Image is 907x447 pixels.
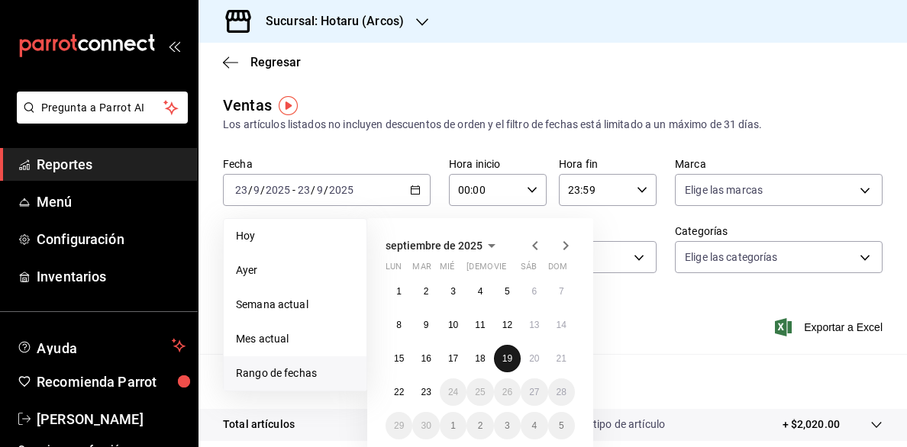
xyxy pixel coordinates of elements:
abbr: 6 de septiembre de 2025 [531,286,537,297]
span: Semana actual [236,297,354,313]
button: septiembre de 2025 [386,236,501,255]
span: / [260,184,265,196]
button: 16 de septiembre de 2025 [412,345,439,372]
h3: Sucursal: Hotaru (Arcos) [253,12,404,31]
span: septiembre de 2025 [386,240,483,252]
span: / [324,184,328,196]
button: 4 de septiembre de 2025 [466,278,493,305]
input: -- [253,184,260,196]
span: Elige las marcas [685,182,763,198]
abbr: 16 de septiembre de 2025 [421,353,431,364]
button: 26 de septiembre de 2025 [494,378,521,406]
span: Regresar [250,55,301,69]
span: Reportes [37,154,186,175]
abbr: 15 de septiembre de 2025 [394,353,404,364]
abbr: 5 de septiembre de 2025 [505,286,510,297]
span: Rango de fechas [236,365,354,381]
button: Regresar [223,55,301,69]
span: [PERSON_NAME] [37,409,186,429]
button: 6 de septiembre de 2025 [521,278,547,305]
button: 3 de septiembre de 2025 [440,278,466,305]
span: Menú [37,191,186,212]
span: Recomienda Parrot [37,371,186,392]
input: -- [234,184,248,196]
button: 3 de octubre de 2025 [494,412,521,439]
input: ---- [265,184,291,196]
button: 7 de septiembre de 2025 [548,278,575,305]
abbr: martes [412,262,431,278]
input: ---- [328,184,354,196]
p: + $2,020.00 [783,416,840,433]
span: Configuración [37,229,186,249]
span: Ayuda [37,336,166,355]
button: 9 de septiembre de 2025 [412,311,439,339]
button: 1 de octubre de 2025 [440,412,466,439]
abbr: 24 de septiembre de 2025 [448,387,458,397]
button: 24 de septiembre de 2025 [440,378,466,406]
abbr: viernes [494,262,506,278]
abbr: 2 de septiembre de 2025 [424,286,429,297]
button: 8 de septiembre de 2025 [386,311,412,339]
abbr: sábado [521,262,537,278]
label: Hora fin [559,159,657,169]
abbr: 1 de octubre de 2025 [450,420,456,431]
abbr: 7 de septiembre de 2025 [559,286,564,297]
button: 12 de septiembre de 2025 [494,311,521,339]
button: Exportar a Excel [778,318,883,336]
span: Hoy [236,228,354,244]
abbr: 29 de septiembre de 2025 [394,420,404,431]
abbr: 10 de septiembre de 2025 [448,320,458,330]
abbr: 30 de septiembre de 2025 [421,420,431,431]
abbr: jueves [466,262,557,278]
button: 11 de septiembre de 2025 [466,311,493,339]
abbr: 13 de septiembre de 2025 [529,320,539,330]
input: -- [297,184,311,196]
button: 22 de septiembre de 2025 [386,378,412,406]
abbr: 1 de septiembre de 2025 [396,286,402,297]
button: 5 de octubre de 2025 [548,412,575,439]
button: 5 de septiembre de 2025 [494,278,521,305]
span: - [292,184,295,196]
span: Elige las categorías [685,249,778,265]
button: 27 de septiembre de 2025 [521,378,547,406]
img: Tooltip marker [279,96,298,115]
label: Marca [675,159,883,169]
abbr: miércoles [440,262,454,278]
button: 25 de septiembre de 2025 [466,378,493,406]
abbr: 21 de septiembre de 2025 [557,353,566,364]
input: -- [316,184,324,196]
span: Ayer [236,262,354,278]
abbr: 9 de septiembre de 2025 [424,320,429,330]
abbr: 11 de septiembre de 2025 [475,320,485,330]
abbr: 22 de septiembre de 2025 [394,387,404,397]
button: 14 de septiembre de 2025 [548,311,575,339]
label: Fecha [223,159,431,169]
button: 18 de septiembre de 2025 [466,345,493,372]
span: Mes actual [236,331,354,347]
button: 1 de septiembre de 2025 [386,278,412,305]
a: Pregunta a Parrot AI [11,111,188,127]
button: 4 de octubre de 2025 [521,412,547,439]
p: Total artículos [223,416,295,433]
abbr: 3 de octubre de 2025 [505,420,510,431]
button: 29 de septiembre de 2025 [386,412,412,439]
span: / [311,184,315,196]
abbr: lunes [386,262,402,278]
button: Pregunta a Parrot AI [17,92,188,124]
abbr: 14 de septiembre de 2025 [557,320,566,330]
abbr: 20 de septiembre de 2025 [529,353,539,364]
abbr: 2 de octubre de 2025 [478,420,483,431]
button: 20 de septiembre de 2025 [521,345,547,372]
abbr: 12 de septiembre de 2025 [502,320,512,330]
button: 19 de septiembre de 2025 [494,345,521,372]
button: 13 de septiembre de 2025 [521,311,547,339]
span: / [248,184,253,196]
abbr: domingo [548,262,567,278]
div: Ventas [223,94,272,117]
abbr: 25 de septiembre de 2025 [475,387,485,397]
abbr: 23 de septiembre de 2025 [421,387,431,397]
abbr: 27 de septiembre de 2025 [529,387,539,397]
button: 30 de septiembre de 2025 [412,412,439,439]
